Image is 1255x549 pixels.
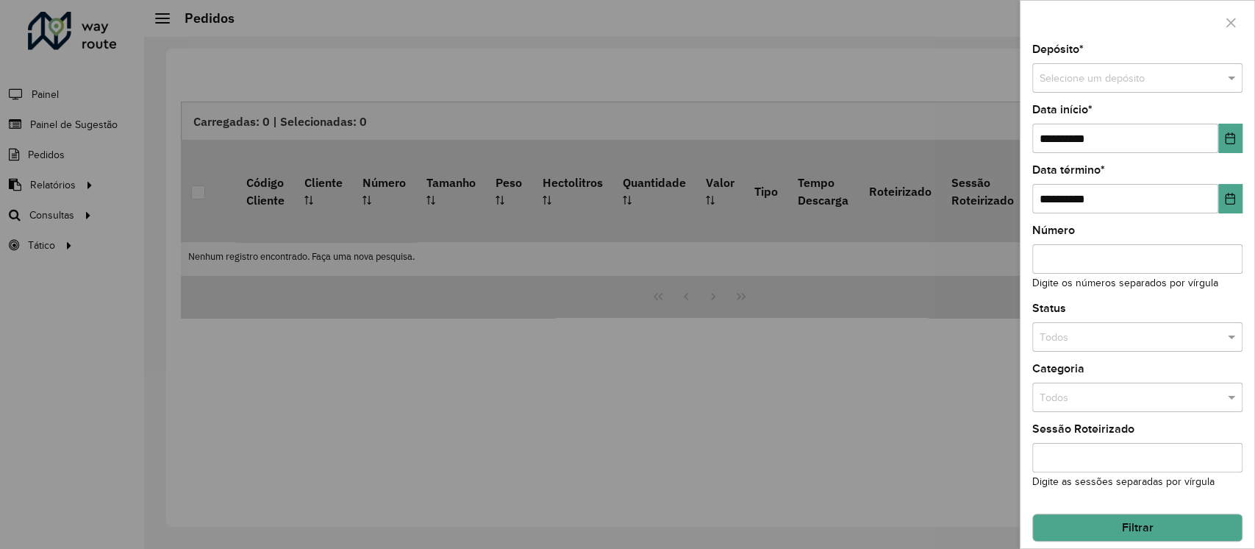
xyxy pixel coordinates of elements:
small: Digite os números separados por vírgula [1032,277,1218,288]
label: Data término [1032,161,1105,179]
label: Número [1032,222,1075,239]
label: Status [1032,300,1066,317]
label: Depósito [1032,40,1084,58]
button: Choose Date [1218,184,1243,213]
button: Choose Date [1218,124,1243,153]
small: Digite as sessões separadas por vírgula [1032,476,1215,487]
label: Sessão Roteirizado [1032,420,1134,438]
label: Data início [1032,101,1093,118]
button: Filtrar [1032,514,1243,542]
label: Categoria [1032,360,1084,378]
